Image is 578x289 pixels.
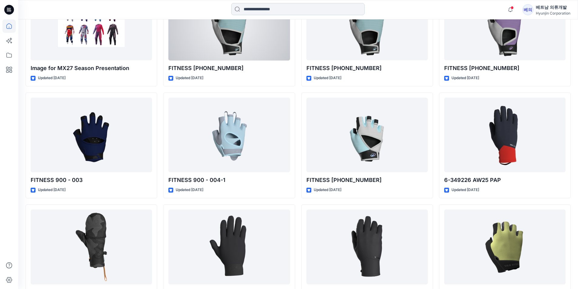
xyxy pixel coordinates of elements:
p: FITNESS 900 - 003 [31,176,152,184]
div: 베의 [522,4,533,15]
a: 6-349226 AW25 PAP [444,98,566,173]
a: FITNESS 900-006-1 [306,98,428,173]
p: Updated [DATE] [314,75,341,81]
p: FITNESS [PHONE_NUMBER] [306,176,428,184]
p: FITNESS [PHONE_NUMBER] [306,64,428,72]
div: Hyunjin Corporation [536,11,570,15]
p: FITNESS 900 - 004-1 [168,176,290,184]
p: Updated [DATE] [38,75,66,81]
p: 6-349226 AW25 PAP [444,176,566,184]
a: 1-347163 AW25 BLACK(8803758)-PAP [306,210,428,284]
p: Updated [DATE] [451,187,479,193]
div: 베트남 의류개발 [536,4,570,11]
a: mitts-edr-recherche_V2 [444,210,566,284]
a: 2-339588 AW25 BLACK(8756261) [31,210,152,284]
p: Image for MX27 Season Presentation [31,64,152,72]
p: FITNESS [PHONE_NUMBER] [168,64,290,72]
a: FITNESS 900 - 003 [31,98,152,173]
p: Updated [DATE] [176,75,203,81]
a: FITNESS 900 - 004-1 [168,98,290,173]
p: Updated [DATE] [451,75,479,81]
p: Updated [DATE] [314,187,341,193]
p: FITNESS [PHONE_NUMBER] [444,64,566,72]
p: Updated [DATE] [176,187,203,193]
a: 2-100098 AW25 BLACK(8396266) [168,210,290,284]
p: Updated [DATE] [38,187,66,193]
